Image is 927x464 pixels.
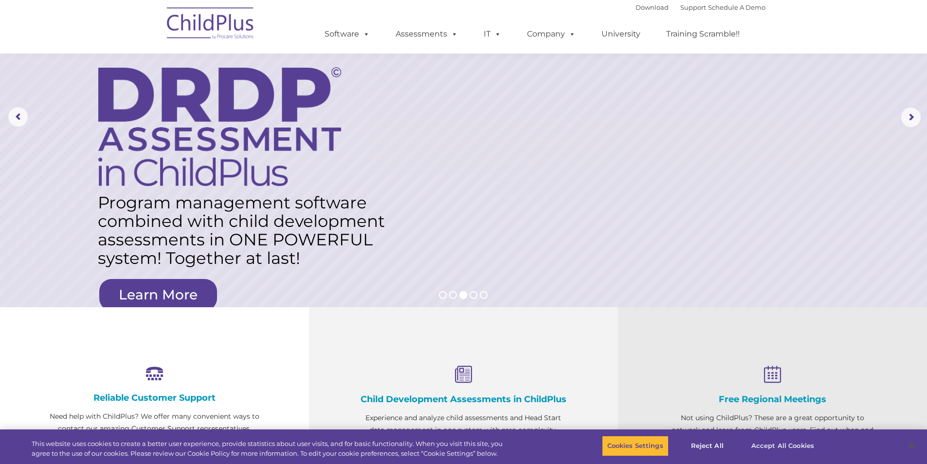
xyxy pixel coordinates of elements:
a: Learn More [99,279,217,311]
a: Company [517,24,585,44]
a: University [592,24,650,44]
h4: Child Development Assessments in ChildPlus [358,394,569,405]
button: Cookies Settings [602,436,669,456]
a: Support [680,3,706,11]
a: Training Scramble!! [656,24,749,44]
p: Not using ChildPlus? These are a great opportunity to network and learn from ChildPlus users. Fin... [667,412,878,448]
a: IT [474,24,511,44]
font: | [636,3,765,11]
a: Schedule A Demo [708,3,765,11]
button: Reject All [677,436,738,456]
button: Close [901,435,922,457]
p: Need help with ChildPlus? We offer many convenient ways to contact our amazing Customer Support r... [49,410,260,447]
h4: Reliable Customer Support [49,392,260,403]
img: DRDP Assessment in ChildPlus [98,67,341,186]
p: Experience and analyze child assessments and Head Start data management in one system with zero c... [358,412,569,448]
a: Software [315,24,380,44]
rs-layer: Program management software combined with child development assessments in ONE POWERFUL system! T... [98,193,395,267]
span: Last name [135,64,165,72]
button: Accept All Cookies [746,436,819,456]
h4: Free Regional Meetings [667,394,878,405]
img: ChildPlus by Procare Solutions [162,0,259,49]
div: This website uses cookies to create a better user experience, provide statistics about user visit... [32,439,510,458]
span: Phone number [135,104,177,111]
a: Assessments [386,24,468,44]
a: Download [636,3,669,11]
